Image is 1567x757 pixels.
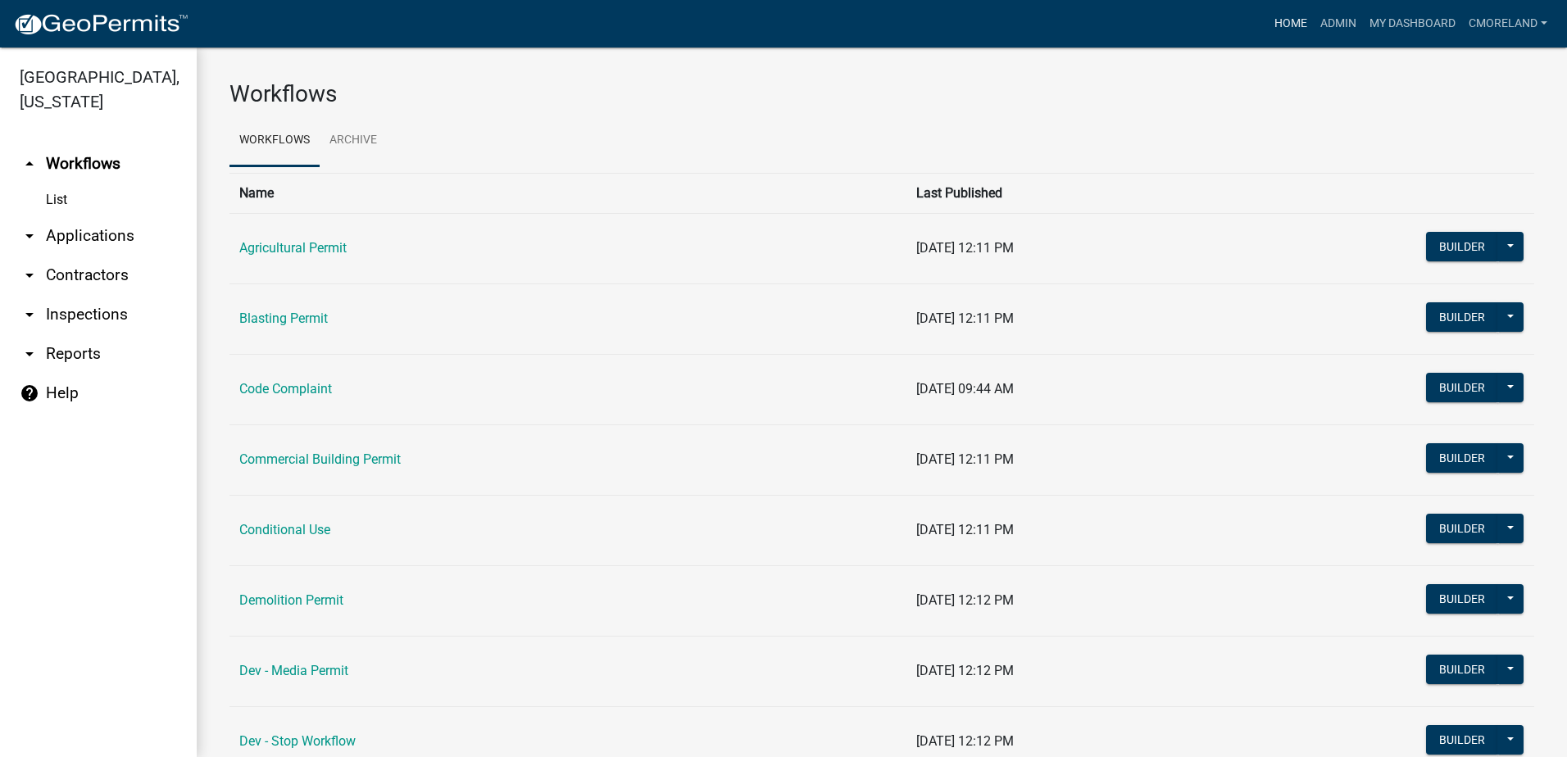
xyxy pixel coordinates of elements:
a: Commercial Building Permit [239,451,401,467]
a: Admin [1314,8,1363,39]
i: arrow_drop_down [20,226,39,246]
th: Name [229,173,906,213]
a: Dev - Stop Workflow [239,733,356,749]
button: Builder [1426,584,1498,614]
span: [DATE] 12:11 PM [916,451,1014,467]
th: Last Published [906,173,1308,213]
span: [DATE] 12:12 PM [916,592,1014,608]
i: arrow_drop_down [20,265,39,285]
button: Builder [1426,725,1498,755]
a: My Dashboard [1363,8,1462,39]
a: Dev - Media Permit [239,663,348,678]
i: arrow_drop_up [20,154,39,174]
i: arrow_drop_down [20,305,39,324]
span: [DATE] 09:44 AM [916,381,1014,397]
a: Demolition Permit [239,592,343,608]
span: [DATE] 12:11 PM [916,311,1014,326]
a: Code Complaint [239,381,332,397]
h3: Workflows [229,80,1534,108]
button: Builder [1426,655,1498,684]
span: [DATE] 12:12 PM [916,663,1014,678]
button: Builder [1426,514,1498,543]
a: Home [1268,8,1314,39]
a: Blasting Permit [239,311,328,326]
button: Builder [1426,302,1498,332]
a: cmoreland [1462,8,1554,39]
a: Archive [320,115,387,167]
i: help [20,383,39,403]
button: Builder [1426,232,1498,261]
a: Agricultural Permit [239,240,347,256]
span: [DATE] 12:11 PM [916,522,1014,537]
span: [DATE] 12:12 PM [916,733,1014,749]
span: [DATE] 12:11 PM [916,240,1014,256]
a: Workflows [229,115,320,167]
button: Builder [1426,373,1498,402]
a: Conditional Use [239,522,330,537]
button: Builder [1426,443,1498,473]
i: arrow_drop_down [20,344,39,364]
